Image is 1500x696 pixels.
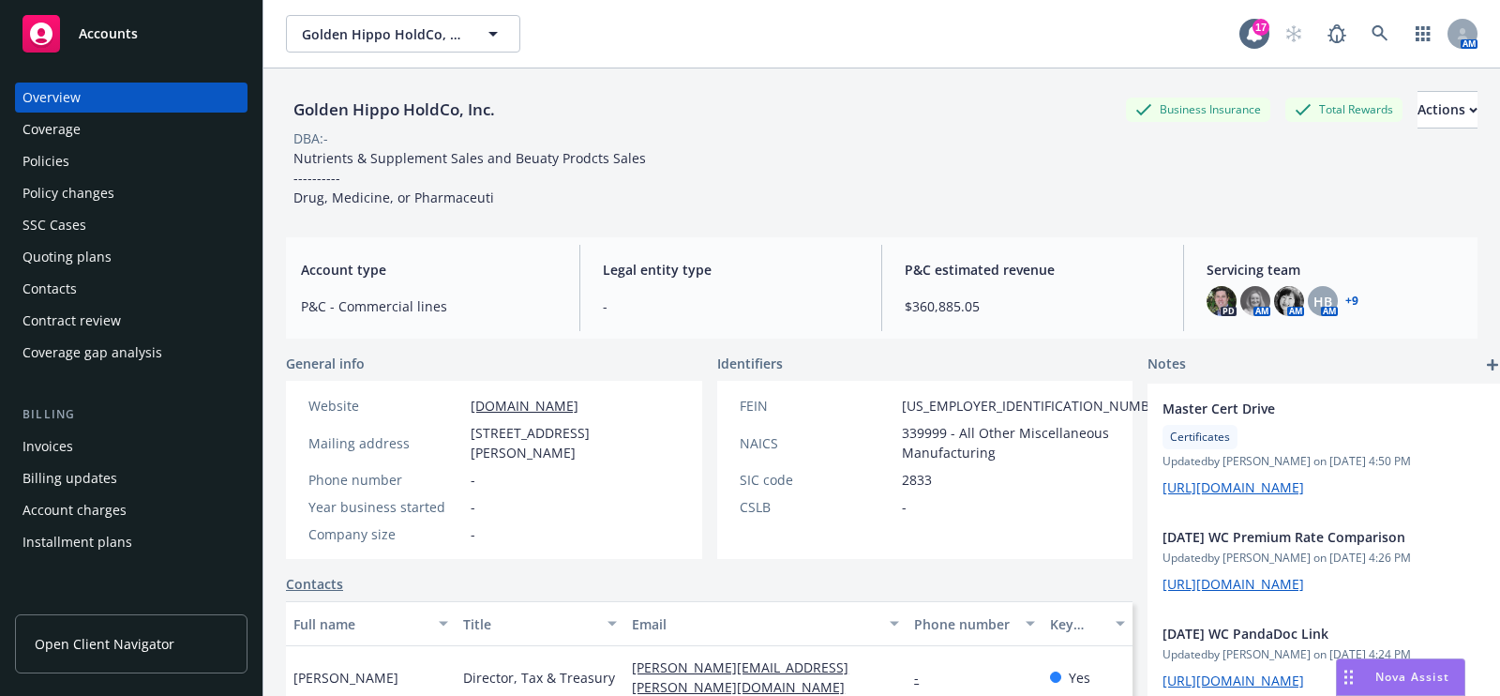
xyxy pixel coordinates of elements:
a: Policy changes [15,178,247,208]
span: [US_EMPLOYER_IDENTIFICATION_NUMBER] [902,396,1170,416]
button: Golden Hippo HoldCo, Inc. [286,15,520,53]
img: photo [1207,286,1237,316]
div: Contract review [22,306,121,336]
a: [URL][DOMAIN_NAME] [1162,478,1304,496]
span: Legal entity type [603,260,859,280]
a: Account charges [15,495,247,525]
span: HB [1313,292,1332,311]
span: P&C - Commercial lines [301,296,557,316]
div: CSLB [740,497,894,517]
a: Report a Bug [1318,15,1356,53]
a: Overview [15,83,247,113]
div: Drag to move [1337,659,1360,695]
span: Accounts [79,26,138,41]
div: 17 [1252,19,1269,36]
div: DBA: - [293,129,328,148]
div: Company size [308,524,463,544]
img: photo [1240,286,1270,316]
a: Accounts [15,8,247,60]
span: [DATE] WC Premium Rate Comparison [1162,527,1440,547]
div: Policy changes [22,178,114,208]
span: - [902,497,907,517]
span: [PERSON_NAME] [293,668,398,688]
a: Start snowing [1275,15,1312,53]
div: Year business started [308,497,463,517]
div: Policies [22,146,69,176]
a: Quoting plans [15,242,247,272]
div: Total Rewards [1285,98,1402,121]
div: Tools [15,595,247,613]
div: Installment plans [22,527,132,557]
a: Contacts [286,574,343,594]
div: Billing updates [22,463,117,493]
span: Nova Assist [1375,669,1449,685]
button: Title [456,601,625,646]
div: NAICS [740,433,894,453]
a: Invoices [15,431,247,461]
span: Master Cert Drive [1162,399,1440,418]
span: Notes [1147,354,1186,376]
span: P&C estimated revenue [905,260,1161,280]
span: - [471,497,475,517]
span: Servicing team [1207,260,1462,280]
a: Contract review [15,306,247,336]
div: Business Insurance [1126,98,1270,121]
a: Coverage [15,114,247,144]
a: Search [1361,15,1399,53]
span: 339999 - All Other Miscellaneous Manufacturing [902,423,1170,462]
span: Updated by [PERSON_NAME] on [DATE] 4:26 PM [1162,550,1489,567]
span: - [603,296,859,316]
div: Contacts [22,274,77,304]
a: [URL][DOMAIN_NAME] [1162,575,1304,593]
div: Phone number [308,470,463,490]
button: Actions [1417,91,1477,129]
div: Mailing address [308,433,463,453]
div: Email [632,614,878,634]
div: Phone number [914,614,1013,634]
div: Actions [1417,92,1477,128]
a: Switch app [1404,15,1442,53]
div: Website [308,396,463,416]
span: Yes [1069,668,1090,688]
span: General info [286,354,365,373]
span: Updated by [PERSON_NAME] on [DATE] 4:50 PM [1162,453,1489,470]
a: - [914,669,934,687]
a: SSC Cases [15,210,247,240]
a: Coverage gap analysis [15,338,247,368]
a: Contacts [15,274,247,304]
span: Golden Hippo HoldCo, Inc. [302,24,464,44]
div: Invoices [22,431,73,461]
div: Account charges [22,495,127,525]
span: Open Client Navigator [35,634,174,654]
div: Full name [293,614,427,634]
span: Certificates [1170,429,1230,446]
button: Email [624,601,907,646]
span: Account type [301,260,557,280]
a: [PERSON_NAME][EMAIL_ADDRESS][PERSON_NAME][DOMAIN_NAME] [632,658,860,696]
div: Quoting plans [22,242,112,272]
span: - [471,524,475,544]
a: +9 [1345,295,1358,307]
div: Key contact [1050,614,1104,634]
button: Phone number [907,601,1042,646]
span: Identifiers [717,354,783,373]
span: Director, Tax & Treasury [463,668,615,688]
button: Nova Assist [1336,658,1465,696]
a: Installment plans [15,527,247,557]
div: FEIN [740,396,894,416]
div: Golden Hippo HoldCo, Inc. [286,98,502,122]
span: - [471,470,475,490]
a: Policies [15,146,247,176]
span: Nutrients & Supplement Sales and Beuaty Prodcts Sales ---------- Drug, Medicine, or Pharmaceuti [293,149,646,206]
a: [URL][DOMAIN_NAME] [1162,672,1304,689]
div: SSC Cases [22,210,86,240]
span: $360,885.05 [905,296,1161,316]
a: Billing updates [15,463,247,493]
div: Billing [15,405,247,424]
div: SIC code [740,470,894,490]
div: Title [463,614,597,634]
button: Key contact [1042,601,1132,646]
img: photo [1274,286,1304,316]
div: Overview [22,83,81,113]
span: [DATE] WC PandaDoc Link [1162,624,1440,643]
